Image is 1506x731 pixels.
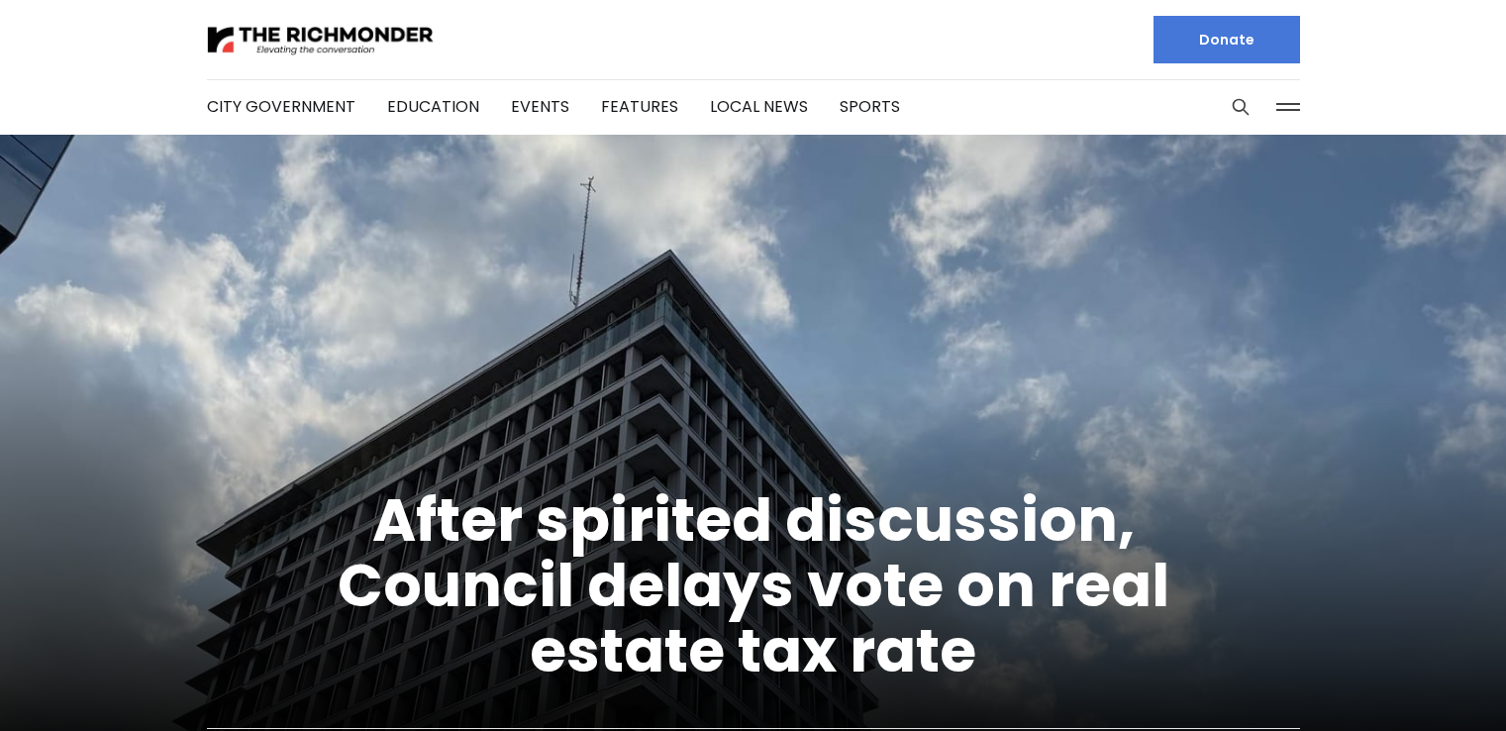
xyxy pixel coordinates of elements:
a: After spirited discussion, Council delays vote on real estate tax rate [338,478,1169,692]
a: Education [387,95,479,118]
img: The Richmonder [207,23,435,57]
a: Features [601,95,678,118]
iframe: portal-trigger [1339,634,1506,731]
a: Local News [710,95,808,118]
a: Donate [1154,16,1300,63]
a: Sports [840,95,900,118]
a: Events [511,95,569,118]
a: City Government [207,95,355,118]
button: Search this site [1226,92,1255,122]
